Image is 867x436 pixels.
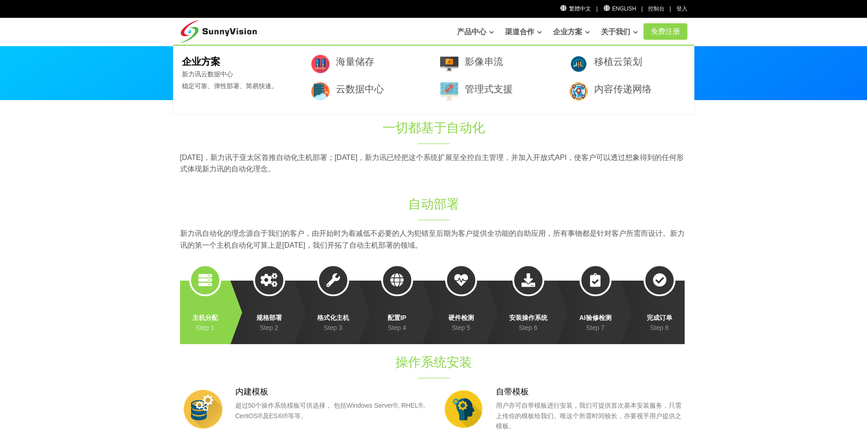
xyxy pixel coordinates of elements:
[381,313,413,323] strong: 配置IP
[182,56,220,67] b: 企业方案
[644,23,687,40] a: 免费注册
[282,119,586,137] h1: 一切都基于自动化
[569,82,588,101] img: 005-location.png
[519,324,537,331] em: Step 6
[650,324,668,331] em: Step 8
[173,45,694,114] div: 企业方案
[440,55,458,73] img: 007-video-player.png
[496,386,687,398] h3: 自带模板
[180,386,226,432] img: flat-database-cogs.png
[641,5,643,13] li: |
[235,386,427,398] h3: 内建模板
[452,324,470,331] em: Step 5
[282,353,586,371] h1: 操作系统安装
[388,324,406,331] em: Step 4
[670,5,671,13] li: |
[603,5,636,12] a: English
[465,84,513,94] a: 管理式支援
[676,5,687,12] a: 登入
[180,228,687,251] p: 新力讯自动化的理念源自于我们的客户，由开始时为着减低不必要的人为犯错至后期为客户提供全功能的自助应用，所有事物都是针对客户所需而设计。新力讯的第一个主机自动化可算上是[DATE]，我们开拓了自动...
[182,70,278,90] span: 新力讯云数据中心 稳定可靠、弹性部署、简易快速。
[317,313,349,323] strong: 格式化主机
[569,55,588,73] img: flat-cloud-in-out.png
[505,23,542,41] a: 渠道合作
[644,313,676,323] strong: 完成订单
[594,84,652,94] a: 内容传递网络
[260,324,278,331] em: Step 2
[311,82,330,101] img: 003-server-1.png
[553,23,590,41] a: 企业方案
[440,82,458,101] img: 009-technical-support.png
[445,313,477,323] strong: 硬件检测
[180,152,687,175] p: [DATE]，新力讯于亚太区首推自动化主机部署；[DATE]，新力讯已经把这个系统扩展至全控自主管理，并加入开放式API，使客户可以透过想象得到的任何形式体现新力讯的自动化理念。
[336,84,384,94] a: 云数据中心
[282,195,586,213] h1: 自动部署
[441,386,486,432] img: flat-ai.png
[580,313,612,323] strong: AI验修检测
[336,56,374,67] a: 海量储存
[253,313,285,323] strong: 规格部署
[311,55,330,73] img: 001-data.png
[465,56,503,67] a: 影像串流
[324,324,342,331] em: Step 3
[596,5,597,13] li: |
[189,313,221,323] strong: 主机分配
[496,400,687,431] p: 用户亦可自带模板进行安装，我们可提供首次基本安装服务，只需上传你的模板给我们。唯这个所需时间较长，亦要视乎用户提供之模板。
[601,23,638,41] a: 关于我们
[235,400,427,421] p: 超过50个操作系统模板可供选择， 包括Windows Server®, RHEL®, CentOS®及ESXi®等等。
[648,5,665,12] a: 控制台
[509,313,548,323] strong: 安装操作系统
[196,324,214,331] em: Step 1
[457,23,494,41] a: 产品中心
[594,56,642,67] a: 移植云策划
[560,5,591,12] a: 繁體中文
[586,324,604,331] em: Step 7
